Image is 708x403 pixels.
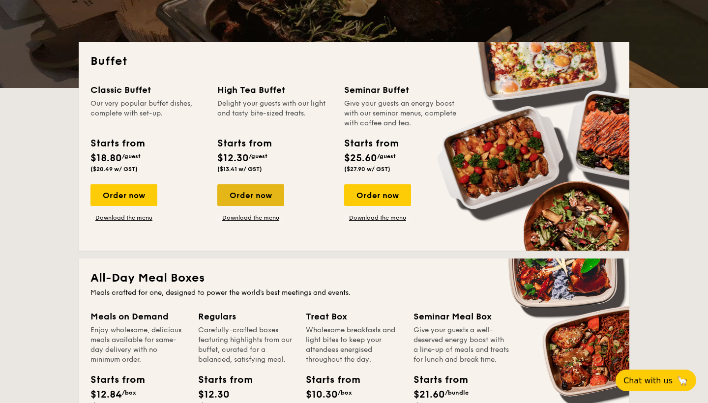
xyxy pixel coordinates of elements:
[90,310,186,323] div: Meals on Demand
[306,310,402,323] div: Treat Box
[306,325,402,365] div: Wholesome breakfasts and light bites to keep your attendees energised throughout the day.
[344,83,459,97] div: Seminar Buffet
[344,184,411,206] div: Order now
[90,99,206,128] div: Our very popular buffet dishes, complete with set-up.
[217,136,271,151] div: Starts from
[90,214,157,222] a: Download the menu
[344,136,398,151] div: Starts from
[217,152,249,164] span: $12.30
[344,99,459,128] div: Give your guests an energy boost with our seminar menus, complete with coffee and tea.
[344,214,411,222] a: Download the menu
[413,373,458,387] div: Starts from
[616,370,696,391] button: Chat with us🦙
[90,166,138,173] span: ($20.49 w/ GST)
[377,153,396,160] span: /guest
[90,54,618,69] h2: Buffet
[306,373,350,387] div: Starts from
[413,310,509,323] div: Seminar Meal Box
[90,184,157,206] div: Order now
[217,83,332,97] div: High Tea Buffet
[249,153,267,160] span: /guest
[198,389,230,401] span: $12.30
[217,184,284,206] div: Order now
[623,376,673,385] span: Chat with us
[90,83,206,97] div: Classic Buffet
[217,214,284,222] a: Download the menu
[122,389,136,396] span: /box
[90,288,618,298] div: Meals crafted for one, designed to power the world's best meetings and events.
[413,389,445,401] span: $21.60
[90,373,135,387] div: Starts from
[90,270,618,286] h2: All-Day Meal Boxes
[344,152,377,164] span: $25.60
[122,153,141,160] span: /guest
[90,136,144,151] div: Starts from
[217,99,332,128] div: Delight your guests with our light and tasty bite-sized treats.
[198,310,294,323] div: Regulars
[344,166,390,173] span: ($27.90 w/ GST)
[306,389,338,401] span: $10.30
[338,389,352,396] span: /box
[198,325,294,365] div: Carefully-crafted boxes featuring highlights from our buffet, curated for a balanced, satisfying ...
[217,166,262,173] span: ($13.41 w/ GST)
[445,389,469,396] span: /bundle
[677,375,688,386] span: 🦙
[90,325,186,365] div: Enjoy wholesome, delicious meals available for same-day delivery with no minimum order.
[90,389,122,401] span: $12.84
[413,325,509,365] div: Give your guests a well-deserved energy boost with a line-up of meals and treats for lunch and br...
[198,373,242,387] div: Starts from
[90,152,122,164] span: $18.80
